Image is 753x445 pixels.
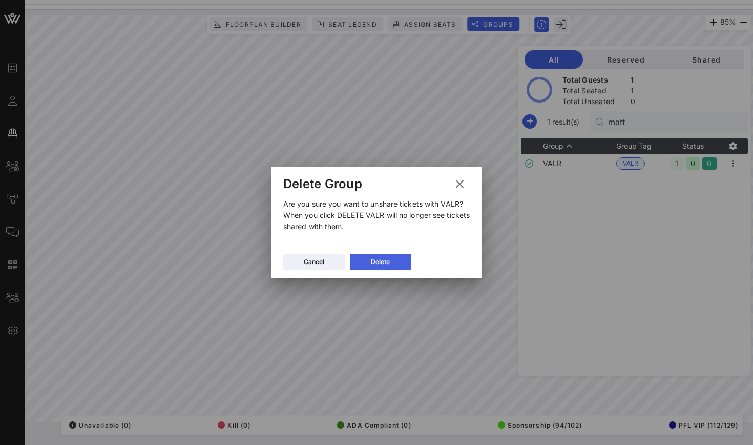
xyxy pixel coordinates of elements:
[283,254,345,270] button: Cancel
[371,257,390,267] div: Delete
[283,176,362,192] div: Delete Group
[283,198,470,232] p: Are you sure you want to unshare tickets with VALR? When you click DELETE VALR will no longer see...
[304,257,324,267] div: Cancel
[350,254,411,270] button: Delete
